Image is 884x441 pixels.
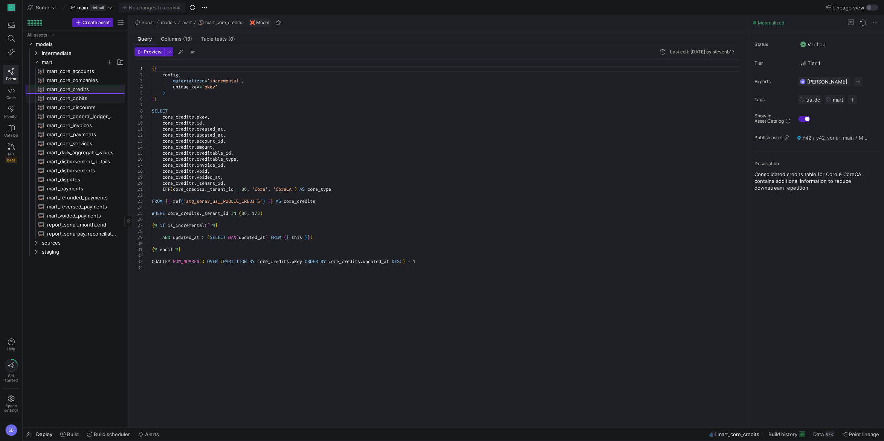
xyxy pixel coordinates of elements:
[134,150,143,156] div: 15
[134,174,143,180] div: 19
[802,135,869,141] span: Y42 / y42_sonar_main / MART_CORE_CREDITS
[47,211,116,220] span: mart_voided_payments​​​​​​​​​​
[134,96,143,102] div: 6
[162,174,194,180] span: core_credits
[197,174,220,180] span: voided_at
[199,84,202,90] span: =
[26,220,125,229] div: Press SPACE to select this row.
[765,428,808,441] button: Build history
[4,133,18,137] span: Catalog
[223,180,226,186] span: ,
[152,108,168,114] span: SELECT
[161,20,176,25] span: models
[162,168,194,174] span: core_credits
[134,66,143,72] div: 1
[168,210,199,216] span: core_credits
[47,85,116,94] span: mart_core_credits​​​​​​​​​​
[26,202,125,211] div: Press SPACE to select this row.
[231,150,234,156] span: ,
[754,79,792,84] span: Experts
[154,222,157,228] span: %
[47,193,116,202] span: mart_refunded_payments​​​​​​​​​​
[810,428,837,441] button: Data67K
[162,138,194,144] span: core_credits
[194,120,197,126] span: .
[284,234,286,240] span: {
[194,132,197,138] span: .
[134,168,143,174] div: 18
[134,180,143,186] div: 20
[26,220,125,229] a: report_sonar_month_end​​​​​​​​​​
[202,84,218,90] span: 'pkey'
[26,85,125,94] a: mart_core_credits​​​​​​​​​​
[162,150,194,156] span: core_credits
[800,41,806,47] img: Verified
[173,198,181,204] span: ref
[207,78,241,84] span: 'incremental'
[144,49,162,55] span: Preview
[754,161,881,166] p: Description
[152,210,165,216] span: WHERE
[162,180,194,186] span: core_credits
[207,168,210,174] span: ,
[47,130,116,139] span: mart_core_payments​​​​​​​​​​
[305,234,307,240] span: }
[162,72,178,78] span: config
[5,424,17,436] div: SB
[199,210,202,216] span: .
[180,18,194,27] button: mart
[798,40,828,49] button: VerifiedVerified
[26,58,125,67] div: Press SPACE to select this row.
[134,47,164,56] button: Preview
[270,234,281,240] span: FROM
[69,3,115,12] button: maindefault
[212,144,215,150] span: ,
[134,78,143,84] div: 3
[207,114,210,120] span: ,
[47,76,116,85] span: mart_core_companies​​​​​​​​​​
[6,76,17,81] span: Editor
[168,198,170,204] span: {
[26,175,125,184] div: Press SPACE to select this row.
[212,222,215,228] span: %
[754,135,783,140] span: Publish asset
[26,166,125,175] div: Press SPACE to select this row.
[145,431,159,437] span: Alerts
[47,112,116,121] span: mart_core_general_ledger_codes​​​​​​​​​​
[134,210,143,216] div: 25
[833,97,843,103] span: mart
[26,166,125,175] a: mart_disbursements​​​​​​​​​​
[807,79,847,85] span: [PERSON_NAME]
[152,96,154,102] span: }
[162,234,170,240] span: AND
[197,18,244,27] button: mart_core_credits
[134,114,143,120] div: 9
[236,186,239,192] span: =
[134,228,143,234] div: 28
[133,18,156,27] button: Sonar
[134,156,143,162] div: 16
[263,198,265,204] span: )
[72,18,113,27] button: Create asset
[26,184,125,193] a: mart_payments​​​​​​​​​​
[758,20,784,26] span: Materialized
[3,392,19,416] a: Spacesettings
[47,94,116,103] span: mart_core_debits​​​​​​​​​​
[800,60,820,66] span: Tier 1
[90,5,106,11] span: default
[26,121,125,130] a: mart_core_invoices​​​​​​​​​​
[247,210,249,216] span: ,
[197,150,231,156] span: creditable_id
[6,347,16,351] span: Help
[3,356,19,385] button: Getstarted
[26,121,125,130] div: Press SPACE to select this row.
[67,431,79,437] span: Build
[6,95,16,100] span: Code
[47,121,116,130] span: mart_core_invoices​​​​​​​​​​
[134,72,143,78] div: 2
[223,162,226,168] span: ,
[26,148,125,157] div: Press SPACE to select this row.
[228,234,236,240] span: MAX
[26,202,125,211] a: mart_reversed_payments​​​​​​​​​​
[210,234,226,240] span: SELECT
